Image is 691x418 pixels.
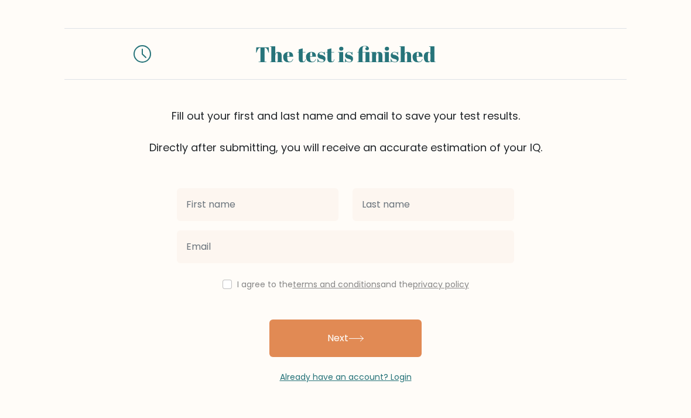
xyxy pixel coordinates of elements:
a: privacy policy [413,278,469,290]
div: Fill out your first and last name and email to save your test results. Directly after submitting,... [64,108,627,155]
input: First name [177,188,338,221]
a: terms and conditions [293,278,381,290]
label: I agree to the and the [237,278,469,290]
div: The test is finished [165,38,526,70]
input: Last name [353,188,514,221]
input: Email [177,230,514,263]
button: Next [269,320,422,357]
a: Already have an account? Login [280,371,412,383]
